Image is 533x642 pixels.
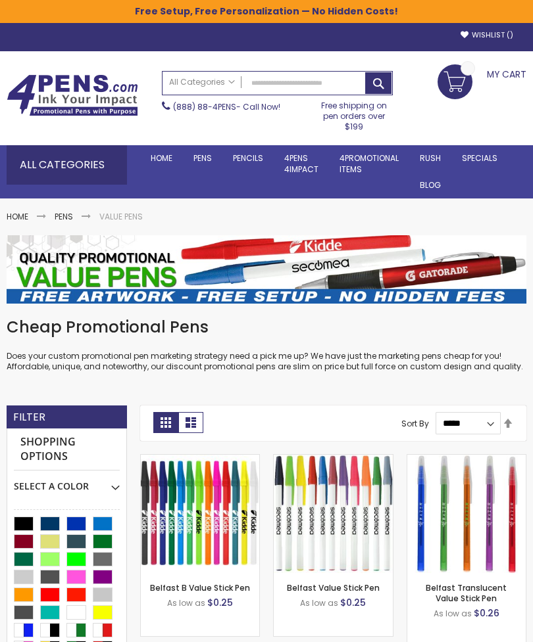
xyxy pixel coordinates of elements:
a: Belfast B Value Stick Pen [141,454,260,465]
span: - Call Now! [173,101,280,112]
img: Value Pens [7,235,526,304]
a: Rush [409,145,451,172]
span: $0.25 [340,596,366,609]
img: Belfast Translucent Value Stick Pen [407,455,526,574]
a: Belfast Translucent Value Stick Pen [407,454,526,465]
a: Home [140,145,183,172]
span: Rush [420,152,441,164]
a: 4PROMOTIONALITEMS [329,145,409,182]
span: Pencils [233,152,263,164]
span: All Categories [169,77,235,87]
a: Pens [55,211,73,222]
span: Home [151,152,172,164]
a: Specials [451,145,508,172]
span: 4PROMOTIONAL ITEMS [340,152,399,174]
div: Does your custom promotional pen marketing strategy need a pick me up? We have just the marketing... [7,317,526,373]
span: $0.25 [207,596,233,609]
img: 4Pens Custom Pens and Promotional Products [7,74,138,116]
span: Pens [193,152,212,164]
a: Pens [183,145,222,172]
div: All Categories [7,145,127,185]
a: Belfast Value Stick Pen [287,582,380,593]
span: Specials [462,152,497,164]
a: Wishlist [461,30,513,40]
a: Belfast Translucent Value Stick Pen [426,582,507,604]
a: (888) 88-4PENS [173,101,236,112]
a: Home [7,211,28,222]
strong: Value Pens [99,211,143,222]
a: Belfast Value Stick Pen [274,454,393,465]
strong: Filter [13,410,45,424]
a: Pencils [222,145,274,172]
span: As low as [167,597,205,608]
a: All Categories [163,72,241,93]
div: Select A Color [14,470,120,493]
span: $0.26 [474,607,499,620]
strong: Grid [153,412,178,433]
div: Free shipping on pen orders over $199 [315,95,393,133]
img: Belfast B Value Stick Pen [141,455,260,574]
span: As low as [300,597,338,608]
a: Blog [409,172,451,198]
span: 4Pens 4impact [284,152,318,174]
img: Belfast Value Stick Pen [274,455,393,574]
a: Belfast B Value Stick Pen [150,582,250,593]
span: Blog [420,179,441,191]
label: Sort By [401,417,429,428]
a: 4Pens4impact [274,145,329,182]
h1: Cheap Promotional Pens [7,317,526,338]
strong: Shopping Options [14,428,120,470]
span: As low as [434,608,472,619]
